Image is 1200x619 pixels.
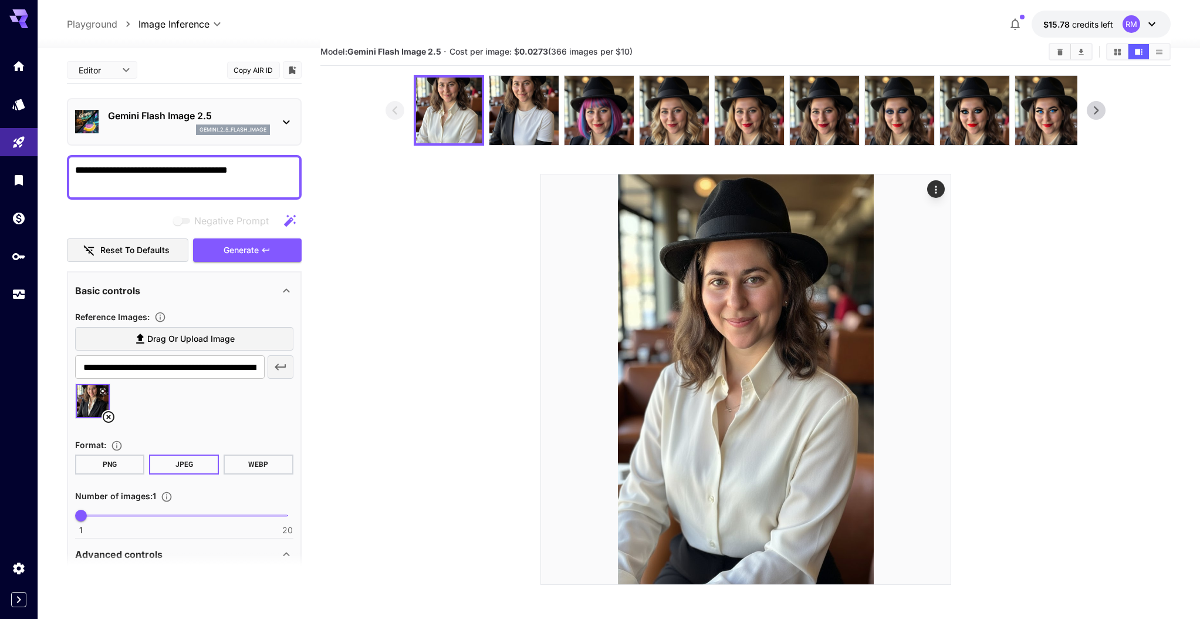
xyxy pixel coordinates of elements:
[1015,76,1084,145] img: 2Q==
[147,332,235,346] span: Drag or upload image
[541,174,951,584] img: 9k=
[67,17,117,31] a: Playground
[640,76,709,145] img: 9k=
[865,76,934,145] img: 9k=
[138,17,209,31] span: Image Inference
[75,327,293,351] label: Drag or upload image
[940,76,1009,145] img: 2Q==
[489,76,559,145] img: 9k=
[282,524,293,536] span: 20
[75,440,106,450] span: Format :
[67,238,189,263] button: Reset to defaults
[224,455,293,475] button: WEBP
[12,561,26,576] div: Settings
[75,104,293,140] div: Gemini Flash Image 2.5gemini_2_5_flash_image
[75,312,150,322] span: Reference Images :
[12,173,26,187] div: Library
[75,455,145,475] button: PNG
[1072,19,1113,29] span: credits left
[1128,44,1149,59] button: Show images in video view
[75,284,140,298] p: Basic controls
[715,76,784,145] img: 9k=
[1149,44,1169,59] button: Show images in list view
[449,46,633,56] span: Cost per image: $ (366 images per $10)
[194,214,269,228] span: Negative Prompt
[11,592,26,607] button: Expand sidebar
[193,238,301,263] button: Generate
[171,213,278,228] span: Negative prompts are not compatible with the selected model.
[1043,18,1113,31] div: $15.78019
[444,45,447,59] p: ·
[1107,44,1128,59] button: Show images in grid view
[67,17,138,31] nav: breadcrumb
[156,491,177,503] button: Specify how many images to generate in a single request. Each image generation will be charged se...
[75,491,156,501] span: Number of images : 1
[79,64,115,76] span: Editor
[106,440,127,452] button: Choose the file format for the output image.
[790,76,859,145] img: Z
[1043,19,1072,29] span: $15.78
[519,46,548,56] b: 0.0273
[227,62,280,79] button: Copy AIR ID
[564,76,634,145] img: 9k=
[1049,43,1093,60] div: Clear ImagesDownload All
[927,180,945,198] div: Actions
[150,311,171,323] button: Upload a reference image to guide the result. This is needed for Image-to-Image or Inpainting. Su...
[12,287,26,302] div: Usage
[1123,15,1140,33] div: RM
[1071,44,1091,59] button: Download All
[1106,43,1171,60] div: Show images in grid viewShow images in video viewShow images in list view
[320,46,441,56] span: Model:
[108,109,270,123] p: Gemini Flash Image 2.5
[224,243,259,258] span: Generate
[1050,44,1070,59] button: Clear Images
[416,78,482,143] img: 9k=
[12,211,26,226] div: Wallet
[75,547,163,561] p: Advanced controls
[12,249,26,264] div: API Keys
[347,46,441,56] b: Gemini Flash Image 2.5
[149,455,219,475] button: JPEG
[287,63,298,77] button: Add to library
[79,524,83,536] span: 1
[12,59,26,73] div: Home
[75,277,293,305] div: Basic controls
[12,97,26,112] div: Models
[75,540,293,568] div: Advanced controls
[1032,11,1171,38] button: $15.78019RM
[12,135,26,150] div: Playground
[200,126,266,134] p: gemini_2_5_flash_image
